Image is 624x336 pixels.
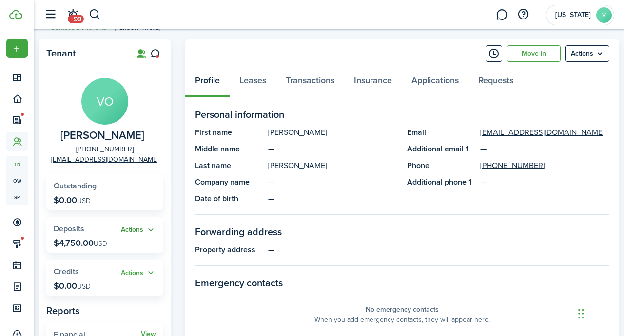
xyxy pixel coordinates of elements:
panel-main-subtitle: Reports [46,303,163,318]
panel-main-title: Date of birth [195,193,263,205]
a: [EMAIL_ADDRESS][DOMAIN_NAME] [51,154,158,165]
panel-main-title: Additional email 1 [407,143,475,155]
avatar-text: V [596,7,612,23]
panel-main-description: [PERSON_NAME] [268,127,397,138]
a: [PHONE_NUMBER] [76,144,134,154]
panel-main-title: Phone [407,160,475,171]
avatar-text: VO [81,78,128,125]
panel-main-title: First name [195,127,263,138]
span: Deposits [54,223,84,234]
a: tn [6,156,28,172]
span: USD [77,196,91,206]
a: [EMAIL_ADDRESS][DOMAIN_NAME] [480,127,604,138]
panel-main-title: Tenant [46,48,124,59]
a: Move in [507,45,561,62]
span: Virginia [553,12,592,19]
span: Vanessa Ortiz [60,130,144,142]
panel-main-section-title: Emergency contacts [195,276,609,290]
span: USD [77,281,91,292]
span: +99 [68,15,84,23]
button: Open resource center [515,6,531,23]
panel-main-title: Company name [195,176,263,188]
a: Transactions [276,68,344,97]
a: Requests [468,68,523,97]
button: Search [89,6,101,23]
panel-main-title: Last name [195,160,263,171]
p: $0.00 [54,195,91,205]
panel-main-section-title: Personal information [195,107,609,122]
a: Insurance [344,68,402,97]
p: $0.00 [54,281,91,291]
a: Notifications [63,2,82,27]
panel-main-description: — [268,176,397,188]
button: Open menu [121,267,156,279]
menu-btn: Actions [565,45,609,62]
button: Open menu [565,45,609,62]
p: $4,750.00 [54,238,107,248]
button: Actions [121,224,156,236]
a: sp [6,189,28,205]
panel-main-placeholder-title: No emergency contacts [366,304,439,315]
panel-main-title: Middle name [195,143,263,155]
panel-main-description: — [268,193,397,205]
div: Drag [578,299,584,328]
span: USD [94,239,107,249]
button: Open sidebar [41,5,59,24]
a: ow [6,172,28,189]
img: TenantCloud [9,10,22,19]
button: Open menu [6,39,28,58]
a: Leases [230,68,276,97]
span: Credits [54,266,79,277]
button: Open menu [121,224,156,236]
panel-main-description: [PERSON_NAME] [268,160,397,171]
button: Timeline [486,45,502,62]
panel-main-title: Property address [195,244,263,256]
panel-main-description: — [268,143,397,155]
panel-main-description: — [268,244,609,256]
panel-main-placeholder-description: When you add emergency contacts, they will appear here. [314,315,490,325]
span: Outstanding [54,180,97,191]
iframe: Chat Widget [575,289,624,336]
a: Applications [402,68,468,97]
panel-main-title: Email [407,127,475,138]
a: Messaging [492,2,511,27]
a: [PHONE_NUMBER] [480,160,545,171]
button: Actions [121,267,156,279]
panel-main-title: Additional phone 1 [407,176,475,188]
panel-main-section-title: Forwarding address [195,224,609,239]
